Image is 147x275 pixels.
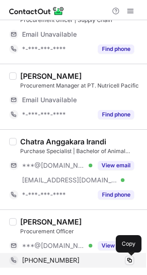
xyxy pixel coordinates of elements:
[22,96,77,104] span: Email Unavailable
[20,147,141,155] div: Purchase Specialist | Bachelor of Animal Science
[20,82,141,90] div: Procurement Manager at PT. Nutricell Pacific
[20,16,141,24] div: Procurement officer | Supply Chain
[98,190,134,199] button: Reveal Button
[22,242,85,250] span: ***@[DOMAIN_NAME]
[20,217,82,226] div: [PERSON_NAME]
[22,30,77,38] span: Email Unavailable
[20,137,106,146] div: Chatra Anggakara Irandi
[20,227,141,236] div: Procurement Officer
[22,161,85,170] span: ***@[DOMAIN_NAME]
[22,256,79,264] span: [PHONE_NUMBER]
[9,5,64,16] img: ContactOut v5.3.10
[22,176,118,184] span: [EMAIL_ADDRESS][DOMAIN_NAME]
[98,110,134,119] button: Reveal Button
[20,71,82,81] div: [PERSON_NAME]
[98,44,134,54] button: Reveal Button
[98,241,134,250] button: Reveal Button
[98,161,134,170] button: Reveal Button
